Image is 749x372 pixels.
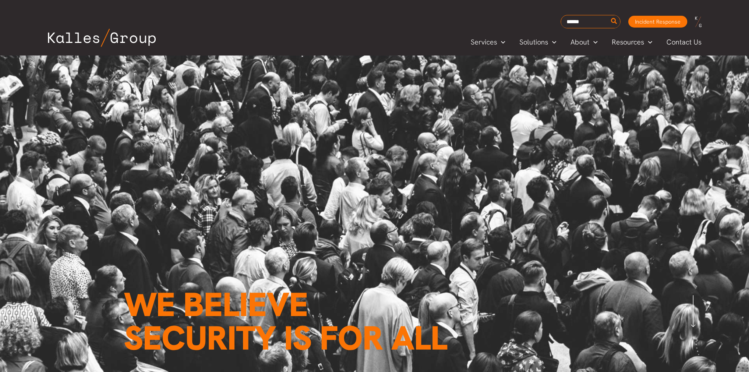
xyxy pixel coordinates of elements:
[570,36,589,48] span: About
[471,36,497,48] span: Services
[612,36,644,48] span: Resources
[659,36,709,48] a: Contact Us
[609,15,619,28] button: Search
[464,36,512,48] a: ServicesMenu Toggle
[512,36,563,48] a: SolutionsMenu Toggle
[628,16,687,28] a: Incident Response
[666,36,701,48] span: Contact Us
[48,29,156,47] img: Kalles Group
[644,36,652,48] span: Menu Toggle
[124,283,447,360] span: We believe Security is for all
[464,35,709,48] nav: Primary Site Navigation
[548,36,556,48] span: Menu Toggle
[605,36,659,48] a: ResourcesMenu Toggle
[519,36,548,48] span: Solutions
[589,36,598,48] span: Menu Toggle
[497,36,505,48] span: Menu Toggle
[563,36,605,48] a: AboutMenu Toggle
